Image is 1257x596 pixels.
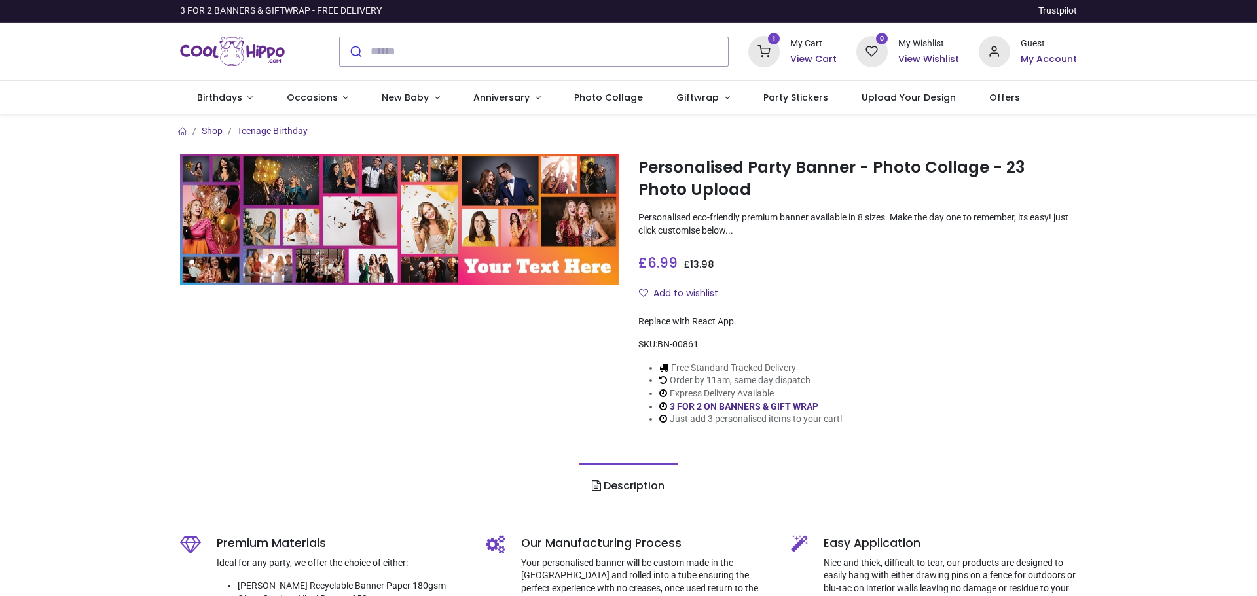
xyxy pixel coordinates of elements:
a: Birthdays [180,81,270,115]
span: Anniversary [473,91,530,104]
sup: 0 [876,33,888,45]
span: 13.98 [690,258,714,271]
a: 3 FOR 2 ON BANNERS & GIFT WRAP [670,401,818,412]
a: View Wishlist [898,53,959,66]
li: Express Delivery Available [659,387,843,400]
div: Guest [1021,37,1077,50]
span: Giftwrap [676,91,719,104]
h1: Personalised Party Banner - Photo Collage - 23 Photo Upload [638,156,1077,202]
span: Offers [989,91,1020,104]
span: Occasions [287,91,338,104]
span: £ [638,253,678,272]
h5: Premium Materials [217,535,466,552]
li: Order by 11am, same day dispatch [659,374,843,387]
h5: Our Manufacturing Process [521,535,772,552]
p: Ideal for any party, we offer the choice of either: [217,557,466,570]
span: £ [683,258,714,271]
a: Shop [202,126,223,136]
img: Personalised Party Banner - Photo Collage - 23 Photo Upload [180,154,619,285]
sup: 1 [768,33,780,45]
button: Add to wishlistAdd to wishlist [638,283,729,305]
div: Replace with React App. [638,315,1077,328]
li: [PERSON_NAME] Recyclable Banner Paper 180gsm [238,580,466,593]
a: 1 [748,45,780,56]
a: View Cart [790,53,837,66]
a: Trustpilot [1038,5,1077,18]
a: Logo of Cool Hippo [180,33,285,70]
i: Add to wishlist [639,289,648,298]
div: SKU: [638,338,1077,351]
span: 6.99 [647,253,678,272]
a: 0 [856,45,888,56]
div: My Wishlist [898,37,959,50]
a: Giftwrap [659,81,746,115]
li: Just add 3 personalised items to your cart! [659,413,843,426]
span: BN-00861 [657,339,699,349]
a: My Account [1021,53,1077,66]
a: Occasions [270,81,365,115]
a: New Baby [365,81,457,115]
span: Birthdays [197,91,242,104]
div: 3 FOR 2 BANNERS & GIFTWRAP - FREE DELIVERY [180,5,382,18]
a: Teenage Birthday [237,126,308,136]
li: Free Standard Tracked Delivery [659,362,843,375]
a: Description [579,463,677,509]
span: Upload Your Design [862,91,956,104]
p: Personalised eco-friendly premium banner available in 8 sizes. Make the day one to remember, its ... [638,211,1077,237]
span: New Baby [382,91,429,104]
img: Cool Hippo [180,33,285,70]
h5: Easy Application [824,535,1077,552]
span: Party Stickers [763,91,828,104]
div: My Cart [790,37,837,50]
span: Photo Collage [574,91,643,104]
button: Submit [340,37,371,66]
a: Anniversary [456,81,557,115]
